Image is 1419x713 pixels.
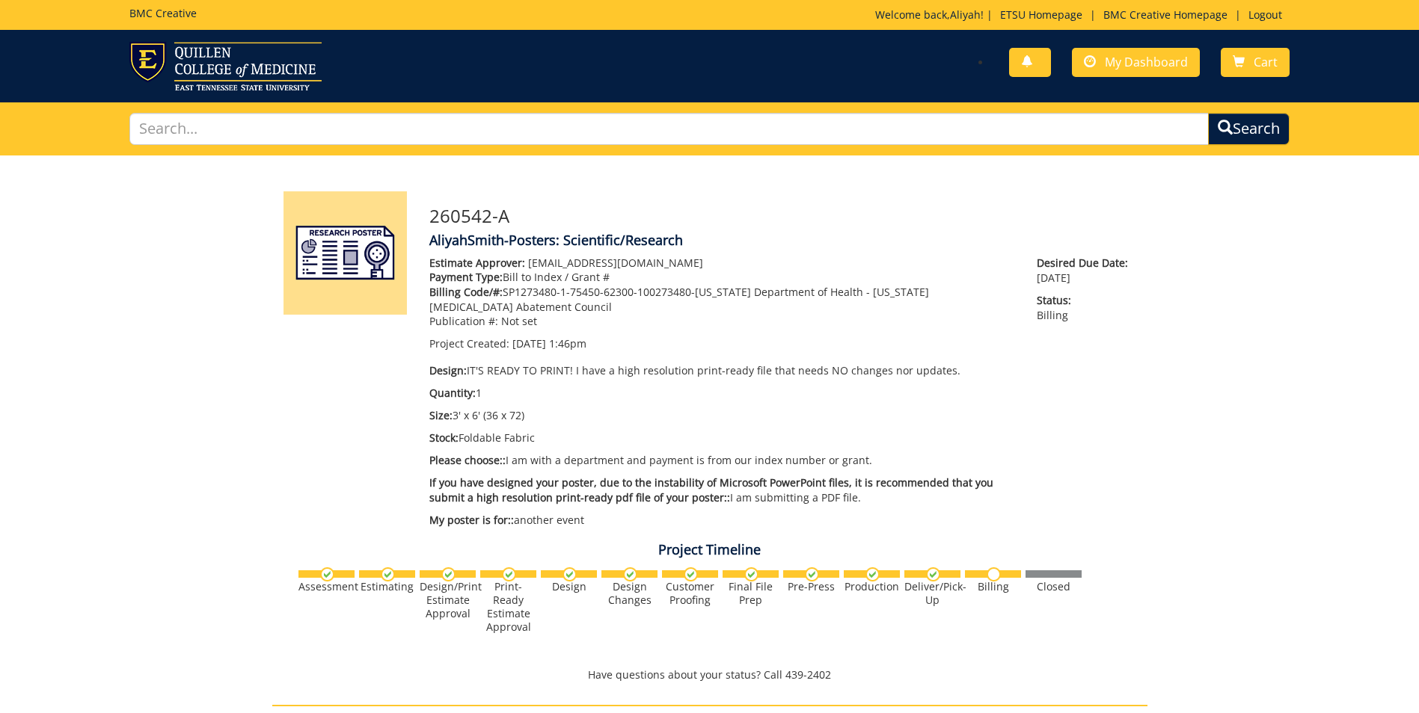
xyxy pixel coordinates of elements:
[129,7,197,19] h5: BMC Creative
[429,513,1015,528] p: another event
[298,580,355,593] div: Assessment
[1026,580,1082,593] div: Closed
[904,580,960,607] div: Deliver/Pick-Up
[429,363,467,377] span: Design:
[320,567,334,581] img: checkmark
[844,580,900,593] div: Production
[965,580,1021,593] div: Billing
[926,567,940,581] img: checkmark
[359,580,415,593] div: Estimating
[684,567,698,581] img: checkmark
[1037,293,1135,308] span: Status:
[723,580,779,607] div: Final File Prep
[429,408,453,422] span: Size:
[429,386,1015,401] p: 1
[865,567,880,581] img: checkmark
[987,567,1001,581] img: no
[601,580,658,607] div: Design Changes
[429,270,503,284] span: Payment Type:
[441,567,456,581] img: checkmark
[950,7,981,22] a: Aliyah
[429,513,514,527] span: My poster is for::
[381,567,395,581] img: checkmark
[541,580,597,593] div: Design
[429,363,1015,378] p: IT'S READY TO PRINT! I have a high resolution print-ready file that needs NO changes nor updates.
[662,580,718,607] div: Customer Proofing
[429,453,506,467] span: Please choose::
[993,7,1090,22] a: ETSU Homepage
[512,336,586,351] span: [DATE] 1:46pm
[429,285,1015,314] p: SP1273480-1-75450-62300-100273480-[US_STATE] Department of Health - [US_STATE] [MEDICAL_DATA] Aba...
[480,580,536,634] div: Print-Ready Estimate Approval
[1241,7,1290,22] a: Logout
[429,206,1136,226] h3: 260542-A
[783,580,839,593] div: Pre-Press
[805,567,819,581] img: checkmark
[502,567,516,581] img: checkmark
[563,567,577,581] img: checkmark
[1037,256,1135,271] span: Desired Due Date:
[429,336,509,351] span: Project Created:
[272,667,1147,682] p: Have questions about your status? Call 439-2402
[429,270,1015,285] p: Bill to Index / Grant #
[429,475,993,504] span: If you have designed your poster, due to the instability of Microsoft PowerPoint files, it is rec...
[429,256,525,270] span: Estimate Approver:
[429,408,1015,423] p: 3' x 6' (36 x 72)
[429,285,503,299] span: Billing Code/#:
[129,42,322,90] img: ETSU logo
[1254,54,1278,70] span: Cart
[501,314,537,328] span: Not set
[744,567,758,581] img: checkmark
[420,580,476,620] div: Design/Print Estimate Approval
[1037,293,1135,323] p: Billing
[429,475,1015,505] p: I am submitting a PDF file.
[272,543,1147,558] h4: Project Timeline
[284,191,407,315] img: Product featured image
[1105,54,1188,70] span: My Dashboard
[1037,256,1135,285] p: [DATE]
[429,430,1015,445] p: Foldable Fabric
[1208,113,1290,145] button: Search
[429,314,498,328] span: Publication #:
[429,430,459,445] span: Stock:
[623,567,637,581] img: checkmark
[1096,7,1235,22] a: BMC Creative Homepage
[429,256,1015,271] p: [EMAIL_ADDRESS][DOMAIN_NAME]
[1221,48,1290,77] a: Cart
[129,113,1209,145] input: Search...
[429,386,476,400] span: Quantity:
[429,453,1015,468] p: I am with a department and payment is from our index number or grant.
[1072,48,1200,77] a: My Dashboard
[429,233,1136,248] h4: AliyahSmith-Posters: Scientific/Research
[875,7,1290,22] p: Welcome back, ! | | |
